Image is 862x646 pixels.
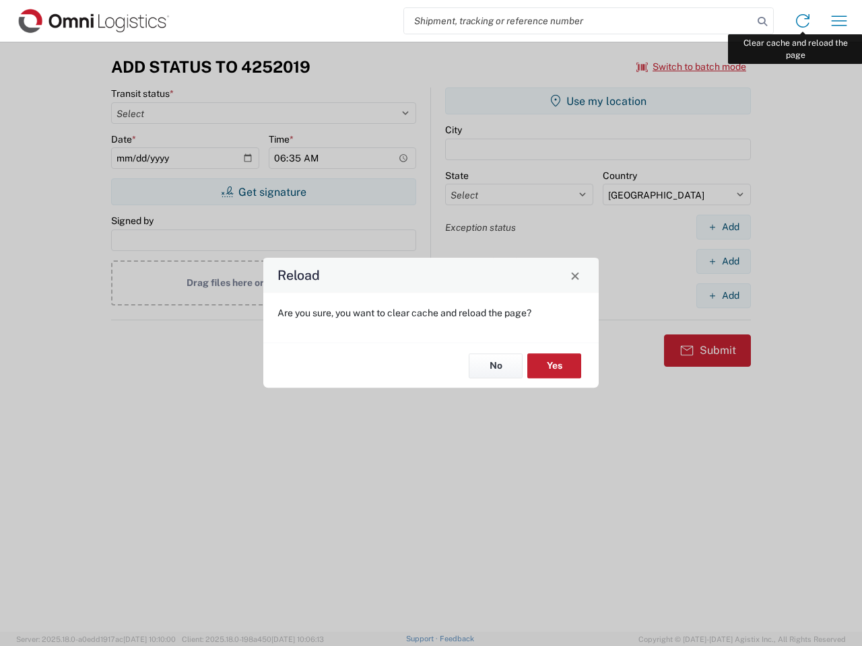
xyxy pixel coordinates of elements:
input: Shipment, tracking or reference number [404,8,753,34]
button: Close [566,266,585,285]
h4: Reload [277,266,320,285]
p: Are you sure, you want to clear cache and reload the page? [277,307,585,319]
button: Yes [527,353,581,378]
button: No [469,353,523,378]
